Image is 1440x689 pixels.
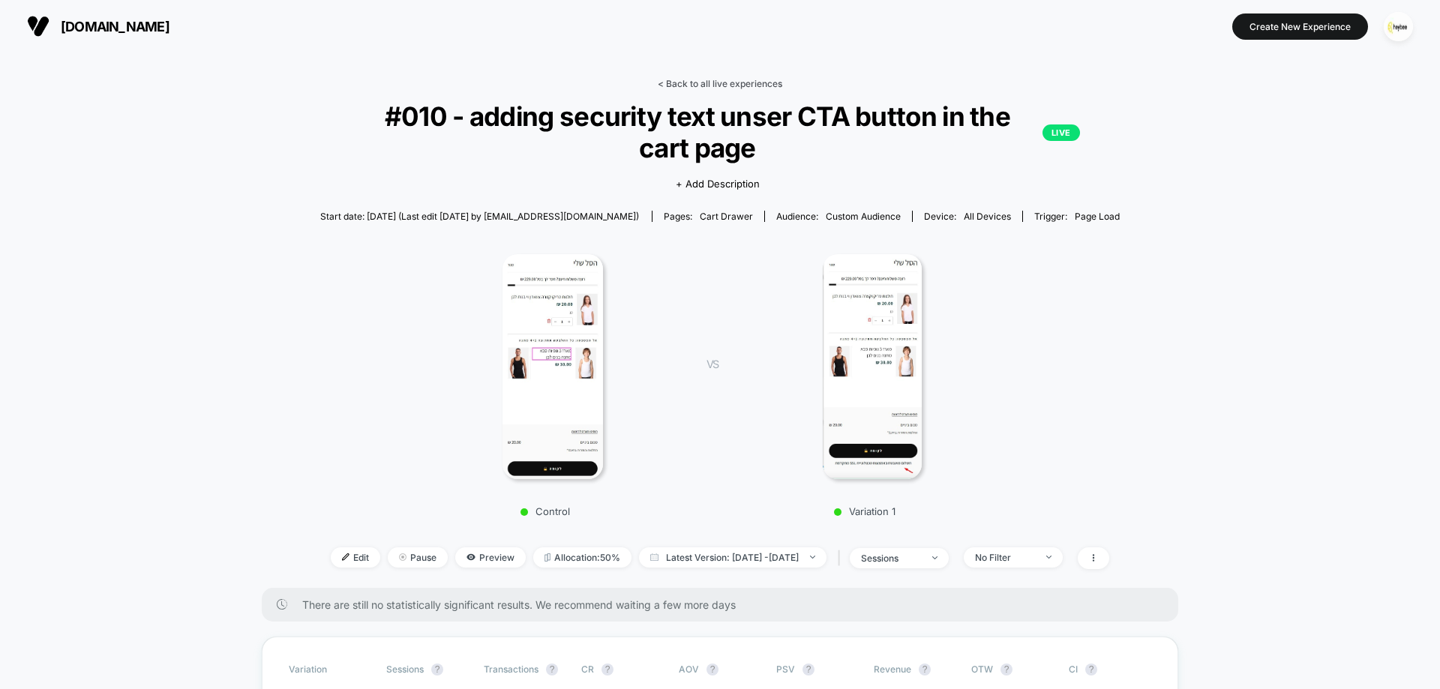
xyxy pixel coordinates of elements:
[1046,556,1051,559] img: end
[912,211,1022,222] span: Device:
[802,664,814,676] button: ?
[964,211,1011,222] span: all devices
[676,177,760,192] span: + Add Description
[932,556,937,559] img: end
[776,664,795,675] span: PSV
[320,211,639,222] span: Start date: [DATE] (Last edit [DATE] by [EMAIL_ADDRESS][DOMAIN_NAME])
[1042,124,1080,141] p: LIVE
[874,664,911,675] span: Revenue
[826,211,901,222] span: Custom Audience
[810,556,815,559] img: end
[581,664,594,675] span: CR
[975,552,1035,563] div: No Filter
[706,358,718,370] span: VS
[919,664,931,676] button: ?
[61,19,169,34] span: [DOMAIN_NAME]
[601,664,613,676] button: ?
[776,211,901,222] div: Audience:
[27,15,49,37] img: Visually logo
[546,664,558,676] button: ?
[733,505,996,517] p: Variation 1
[431,664,443,676] button: ?
[639,547,826,568] span: Latest Version: [DATE] - [DATE]
[386,664,424,675] span: Sessions
[1075,211,1120,222] span: Page Load
[22,14,174,38] button: [DOMAIN_NAME]
[1232,13,1368,40] button: Create New Experience
[302,598,1148,611] span: There are still no statistically significant results. We recommend waiting a few more days
[664,211,753,222] div: Pages:
[455,547,526,568] span: Preview
[289,664,371,676] span: Variation
[823,254,922,479] img: Variation 1 main
[679,664,699,675] span: AOV
[1379,11,1417,42] button: ppic
[706,664,718,676] button: ?
[1069,664,1151,676] span: CI
[484,664,538,675] span: Transactions
[388,547,448,568] span: Pause
[658,78,782,89] a: < Back to all live experiences
[1000,664,1012,676] button: ?
[650,553,658,561] img: calendar
[1384,12,1413,41] img: ppic
[700,211,753,222] span: cart drawer
[1034,211,1120,222] div: Trigger:
[360,100,1080,163] span: #010 - adding security text unser CTA button in the cart page
[1085,664,1097,676] button: ?
[544,553,550,562] img: rebalance
[342,553,349,561] img: edit
[971,664,1054,676] span: OTW
[834,547,850,569] span: |
[502,254,604,479] img: Control main
[399,553,406,561] img: end
[533,547,631,568] span: Allocation: 50%
[861,553,921,564] div: sessions
[331,547,380,568] span: Edit
[414,505,676,517] p: Control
